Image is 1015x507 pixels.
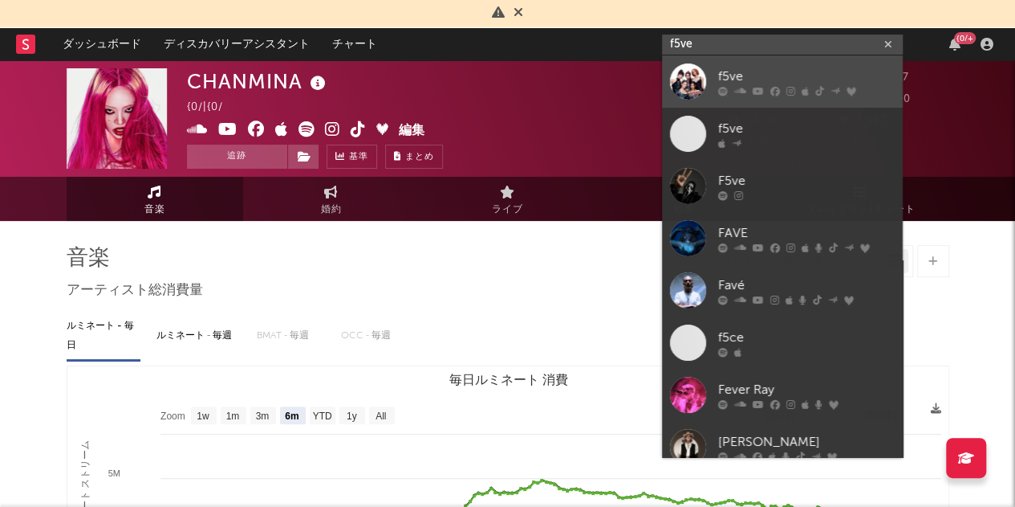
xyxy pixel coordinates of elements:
[51,28,152,60] a: ダッシュボード
[662,160,903,212] a: F5ve
[420,177,596,221] a: ライブ
[662,35,903,55] input: アーティストを検索
[160,411,185,422] text: Zoom
[152,28,321,60] a: ディスカバリーアシスタント
[67,177,243,221] a: 音楽
[718,380,895,399] div: Fever Ray
[662,369,903,421] a: Fever Ray
[312,411,331,422] text: YTD
[718,276,895,295] div: Favé
[156,322,241,350] div: ルミネート - 毎週
[187,68,330,95] div: CHANMINA
[449,373,567,386] text: 毎日ルミネート 消費
[492,200,523,219] span: ライブ
[187,98,242,117] div: {0/ | {0/
[385,145,443,169] button: まとめ
[321,28,388,60] a: チャート
[399,121,424,141] button: 編集
[108,468,120,478] text: 5M
[718,171,895,190] div: F5ve
[197,411,209,422] text: 1w
[225,411,239,422] text: 1m
[514,7,523,20] span: 却下する
[349,148,368,167] span: 基準
[321,200,342,219] span: 婚約
[327,145,377,169] a: 基準
[662,212,903,264] a: FAVE
[67,281,203,301] span: アーティスト総消費量
[187,145,287,169] button: 追跡
[346,411,356,422] text: 1y
[285,411,298,422] text: 6m
[255,411,269,422] text: 3m
[662,317,903,369] a: f5ce
[718,432,895,452] div: [PERSON_NAME]
[405,153,434,162] span: まとめ
[144,200,165,219] span: 音楽
[662,55,903,108] a: f5ve
[596,177,773,221] a: 観客
[718,119,895,138] div: f5ve
[662,264,903,317] a: Favé
[949,38,960,51] button: {0/+
[662,108,903,160] a: f5ve
[954,32,976,44] div: {0/+
[718,328,895,347] div: f5ce
[662,421,903,473] a: [PERSON_NAME]
[376,411,386,422] text: All
[718,223,895,243] div: FAVE
[243,177,420,221] a: 婚約
[718,67,895,86] div: f5ve
[67,313,140,359] div: ルミネート - 毎日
